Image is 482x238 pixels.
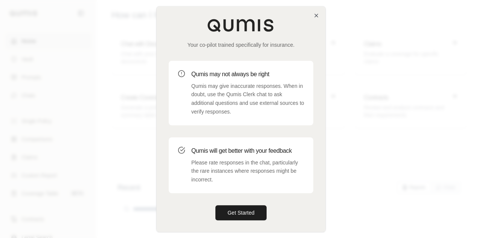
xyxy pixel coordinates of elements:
img: Qumis Logo [207,18,275,32]
p: Please rate responses in the chat, particularly the rare instances where responses might be incor... [191,158,304,184]
p: Qumis may give inaccurate responses. When in doubt, use the Qumis Clerk chat to ask additional qu... [191,82,304,116]
p: Your co-pilot trained specifically for insurance. [169,41,313,49]
h3: Qumis may not always be right [191,70,304,79]
h3: Qumis will get better with your feedback [191,146,304,155]
button: Get Started [215,205,267,220]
